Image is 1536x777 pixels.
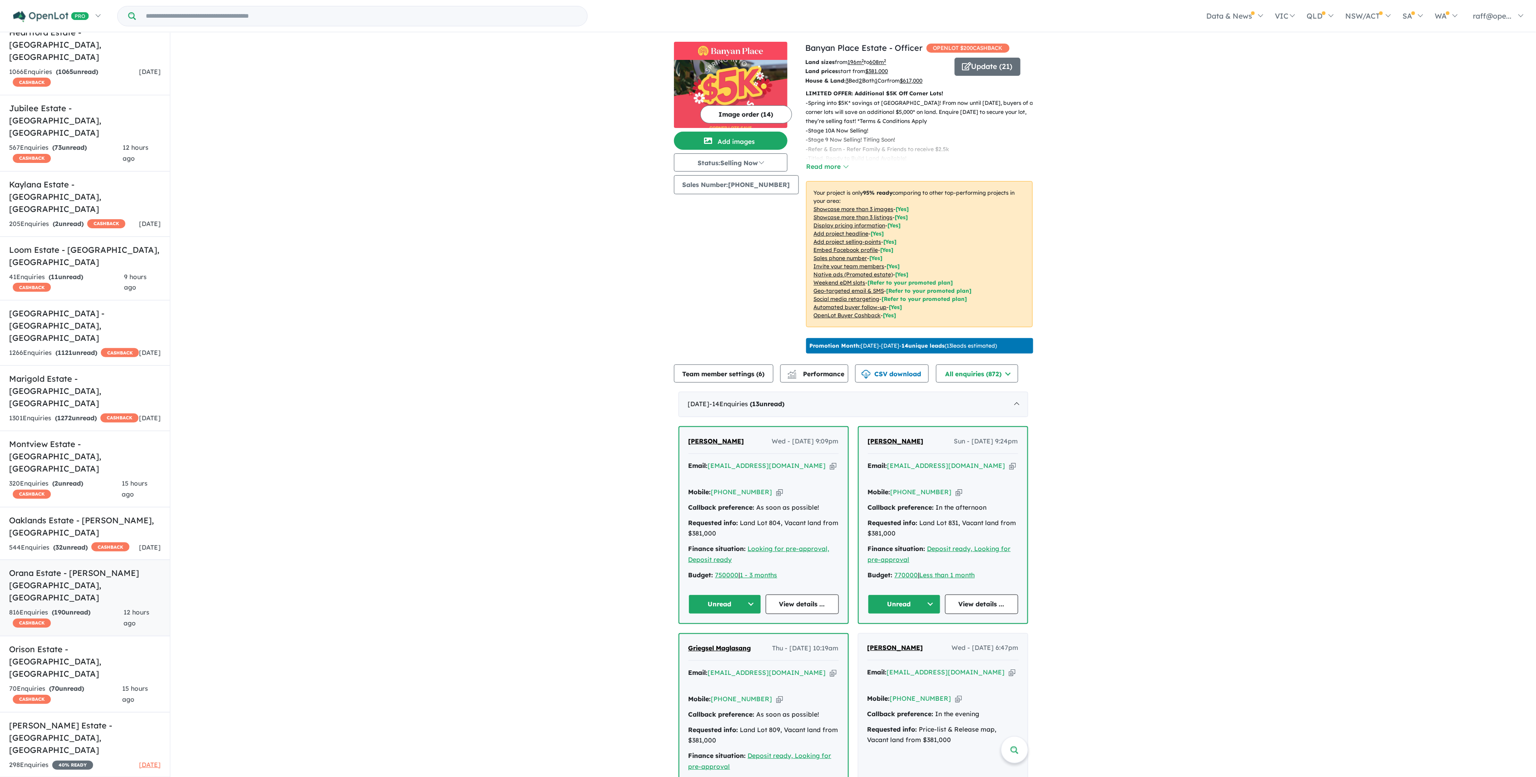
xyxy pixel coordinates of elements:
p: LIMITED OFFER: Additional $5K Off Corner Lots! [806,89,1033,98]
input: Try estate name, suburb, builder or developer [138,6,585,26]
img: Banyan Place Estate - Officer [674,60,788,128]
div: 1301 Enquir ies [9,413,139,424]
div: 70 Enquir ies [9,684,122,705]
strong: ( unread) [49,684,84,693]
a: Deposit ready, Looking for pre-approval [689,752,832,771]
button: All enquiries (872) [936,364,1018,383]
a: 1 - 3 months [740,571,778,579]
button: Unread [868,595,941,614]
strong: ( unread) [56,68,98,76]
img: line-chart.svg [788,370,796,375]
span: Wed - [DATE] 9:09pm [772,436,839,447]
span: [ Yes ] [884,238,897,245]
span: [PERSON_NAME] [867,644,923,652]
div: As soon as possible! [689,709,839,720]
u: Social media retargeting [814,295,880,302]
div: 41 Enquir ies [9,272,124,294]
a: [PERSON_NAME] [868,436,924,447]
button: Copy [776,487,783,497]
strong: ( unread) [55,414,97,422]
strong: Finance situation: [689,752,746,760]
div: 320 Enquir ies [9,478,122,500]
b: Land prices [806,68,838,74]
button: Unread [689,595,762,614]
button: Copy [1009,461,1016,471]
h5: [PERSON_NAME] Estate - [GEOGRAPHIC_DATA] , [GEOGRAPHIC_DATA] [9,719,161,756]
span: 190 [54,608,65,616]
div: In the afternoon [868,502,1018,513]
button: Sales Number:[PHONE_NUMBER] [674,175,799,194]
img: download icon [862,370,871,379]
span: Sun - [DATE] 9:24pm [954,436,1018,447]
span: CASHBACK [13,490,51,499]
span: 15 hours ago [122,684,148,703]
div: In the evening [867,709,1019,720]
strong: Mobile: [689,695,711,703]
span: CASHBACK [13,619,51,628]
strong: Callback preference: [689,710,755,718]
button: Copy [956,487,962,497]
strong: Requested info: [689,519,738,527]
p: - Titled, Ready to Build Land Available! [806,154,1040,163]
span: [ Yes ] [888,222,901,229]
div: [DATE] [679,392,1028,417]
button: CSV download [855,364,929,383]
u: 770000 [895,571,918,579]
span: 2 [55,479,58,487]
button: Team member settings (6) [674,364,773,383]
strong: Callback preference: [867,710,934,718]
span: [DATE] [139,220,161,228]
span: [ Yes ] [881,246,894,253]
div: Land Lot 831, Vacant land from $381,000 [868,518,1018,540]
strong: ( unread) [52,608,90,616]
button: Status:Selling Now [674,153,788,172]
span: 6 [759,370,763,378]
div: Land Lot 809, Vacant land from $381,000 [689,725,839,747]
span: [Refer to your promoted plan] [882,295,967,302]
u: Less than 1 month [920,571,975,579]
a: View details ... [766,595,839,614]
span: - 14 Enquir ies [710,400,785,408]
sup: 2 [862,58,864,63]
span: CASHBACK [13,78,51,87]
button: Copy [830,668,837,678]
u: Sales phone number [814,255,867,261]
u: Add project selling-points [814,238,882,245]
button: Copy [776,694,783,704]
div: 544 Enquir ies [9,542,129,553]
p: - Stage 9 Now Selling! Titling Soon! [806,135,1040,144]
h5: Kaylana Estate - [GEOGRAPHIC_DATA] , [GEOGRAPHIC_DATA] [9,178,161,215]
button: Image order (14) [700,105,792,123]
button: Read more [806,162,849,172]
strong: Mobile: [867,694,890,703]
span: [ Yes ] [870,255,883,261]
span: raff@ope... [1473,11,1512,20]
span: CASHBACK [101,348,139,357]
div: | [868,570,1018,581]
strong: ( unread) [49,273,83,281]
span: 40 % READY [52,761,93,770]
strong: ( unread) [52,143,87,152]
u: Add project headline [814,230,869,237]
div: 816 Enquir ies [9,607,124,629]
u: 608 m [870,59,887,65]
a: [PERSON_NAME] [867,643,923,654]
a: [PHONE_NUMBER] [891,488,952,496]
span: Thu - [DATE] 10:19am [773,643,839,654]
h5: Orana Estate - [PERSON_NAME][GEOGRAPHIC_DATA] , [GEOGRAPHIC_DATA] [9,567,161,604]
u: Showcase more than 3 images [814,206,894,212]
a: [PERSON_NAME] [689,436,744,447]
strong: Budget: [868,571,893,579]
p: from [806,58,948,67]
h5: [GEOGRAPHIC_DATA] - [GEOGRAPHIC_DATA] , [GEOGRAPHIC_DATA] [9,307,161,344]
u: OpenLot Buyer Cashback [814,312,881,319]
span: [DATE] [139,543,161,551]
span: [Refer to your promoted plan] [868,279,953,286]
img: bar-chart.svg [788,373,797,379]
span: [Refer to your promoted plan] [887,287,972,294]
h5: Orison Estate - [GEOGRAPHIC_DATA] , [GEOGRAPHIC_DATA] [9,643,161,680]
strong: ( unread) [55,349,97,357]
strong: ( unread) [750,400,785,408]
strong: Email: [689,669,708,677]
